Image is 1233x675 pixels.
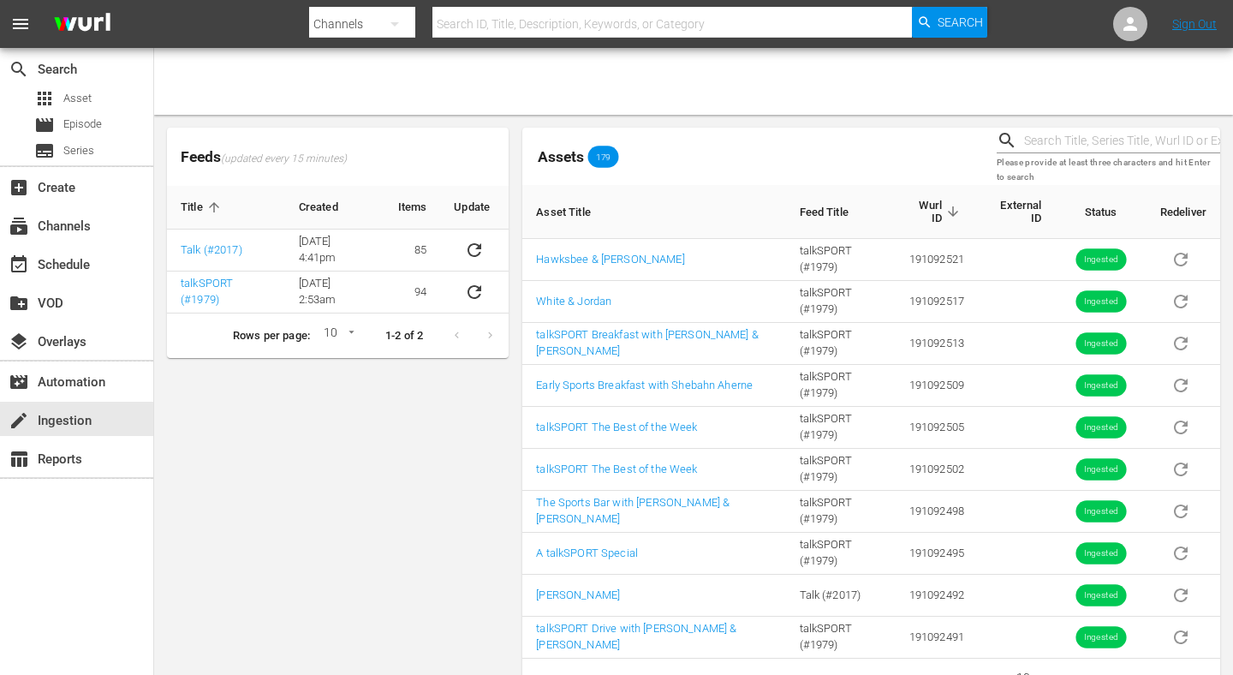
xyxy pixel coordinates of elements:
p: Rows per page: [233,328,310,344]
a: talkSPORT The Best of the Week [536,421,697,433]
a: talkSPORT Drive with [PERSON_NAME] & [PERSON_NAME] [536,622,736,651]
span: Reports [9,449,29,469]
th: External ID [978,185,1056,239]
button: Search [912,7,987,38]
td: Talk (#2017) [786,575,894,617]
a: Early Sports Breakfast with Shebahn Aherne [536,379,753,391]
td: 85 [384,230,441,272]
span: Episode [34,115,55,135]
td: talkSPORT (#1979) [786,407,894,449]
td: 94 [384,272,441,314]
span: Channels [9,216,29,236]
a: talkSPORT (#1979) [181,277,233,306]
span: Live assets can't be redelivered [1160,378,1201,391]
span: Live assets can't be redelivered [1160,462,1201,475]
a: Sign Out [1172,17,1217,31]
span: Created [299,200,360,215]
td: talkSPORT (#1979) [786,323,894,365]
span: Series [63,142,94,159]
span: Live assets can't be redelivered [1160,630,1201,642]
td: [DATE] 4:41pm [285,230,384,272]
td: 191092509 [893,365,978,407]
th: Feed Title [786,185,894,239]
a: talkSPORT Breakfast with [PERSON_NAME] & [PERSON_NAME] [536,328,759,357]
th: Status [1056,185,1147,239]
td: talkSPORT (#1979) [786,491,894,533]
td: 191092498 [893,491,978,533]
span: Overlays [9,332,29,352]
a: The Sports Bar with [PERSON_NAME] & [PERSON_NAME] [536,496,730,525]
span: Assets [538,148,584,165]
span: Asset [63,90,92,107]
span: 179 [587,152,618,162]
a: Hawksbee & [PERSON_NAME] [536,253,684,266]
span: Ingested [1075,337,1126,350]
td: 191092521 [893,239,978,281]
span: Live assets can't be redelivered [1160,420,1201,433]
span: Live assets can't be redelivered [1160,504,1201,517]
img: ans4CAIJ8jUAAAAAAAAAAAAAAAAAAAAAAAAgQb4GAAAAAAAAAAAAAAAAAAAAAAAAJMjXAAAAAAAAAAAAAAAAAAAAAAAAgAT5G... [41,4,123,45]
td: [DATE] 2:53am [285,272,384,314]
span: Live assets can't be redelivered [1160,588,1201,600]
td: 191092517 [893,281,978,323]
th: Update [440,186,509,230]
th: Redeliver [1147,185,1220,239]
td: 191092502 [893,449,978,491]
a: talkSPORT The Best of the Week [536,463,697,475]
div: 10 [317,323,358,349]
span: Live assets can't be redelivered [1160,294,1201,307]
td: talkSPORT (#1979) [786,239,894,281]
span: Search [938,7,983,38]
a: [PERSON_NAME] [536,588,620,601]
td: talkSPORT (#1979) [786,449,894,491]
td: 191092505 [893,407,978,449]
span: Ingestion [9,410,29,431]
span: Asset [34,88,55,109]
td: 191092491 [893,617,978,659]
td: talkSPORT (#1979) [786,281,894,323]
td: 191092492 [893,575,978,617]
span: Ingested [1075,631,1126,644]
td: 191092495 [893,533,978,575]
a: A talkSPORT Special [536,547,638,559]
span: Automation [9,372,29,392]
td: talkSPORT (#1979) [786,365,894,407]
span: Wurl ID [907,199,964,224]
td: 191092513 [893,323,978,365]
span: Search [9,59,29,80]
span: Feeds [167,143,509,171]
input: Search Title, Series Title, Wurl ID or External ID [1024,128,1220,154]
td: talkSPORT (#1979) [786,533,894,575]
p: Please provide at least three characters and hit Enter to search [997,156,1220,184]
span: Create [9,177,29,198]
span: Episode [63,116,102,133]
td: talkSPORT (#1979) [786,617,894,659]
span: (updated every 15 minutes) [221,152,347,166]
table: sticky table [522,185,1220,659]
span: menu [10,14,31,34]
a: Talk (#2017) [181,243,242,256]
span: Ingested [1075,589,1126,602]
table: sticky table [167,186,509,314]
span: Schedule [9,254,29,275]
th: Items [384,186,441,230]
span: Ingested [1075,463,1126,476]
span: Live assets can't be redelivered [1160,336,1201,349]
span: Title [181,200,225,215]
span: Series [34,140,55,161]
span: Ingested [1075,254,1126,266]
span: Ingested [1075,505,1126,518]
span: Asset Title [536,204,613,219]
span: Ingested [1075,379,1126,392]
a: White & Jordan [536,295,611,308]
p: 1-2 of 2 [385,328,423,344]
span: Ingested [1075,421,1126,434]
span: Live assets can't be redelivered [1160,546,1201,559]
span: Ingested [1075,296,1126,308]
span: Ingested [1075,547,1126,560]
span: Live assets can't be redelivered [1160,252,1201,265]
span: VOD [9,293,29,314]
